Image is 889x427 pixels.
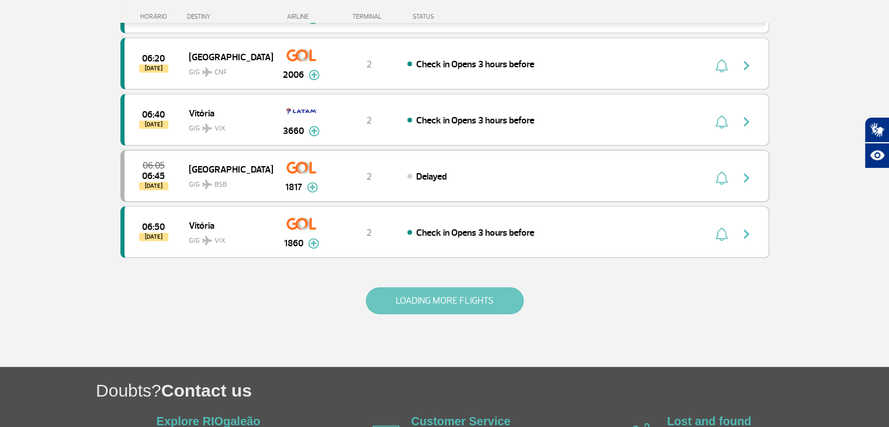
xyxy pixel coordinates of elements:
img: seta-direita-painel-voo.svg [739,171,753,185]
span: 2025-09-25 06:45:00 [142,172,165,180]
span: GIG [189,117,264,134]
button: Abrir recursos assistivos. [864,143,889,168]
span: [DATE] [139,120,168,129]
span: [GEOGRAPHIC_DATA] [189,49,264,64]
button: LOADING MORE FLIGHTS [366,287,524,314]
span: [DATE] [139,64,168,73]
img: seta-direita-painel-voo.svg [739,58,753,73]
div: HORÁRIO [124,13,188,20]
span: 2025-09-25 06:05:00 [143,161,165,170]
img: sino-painel-voo.svg [715,227,728,241]
img: destiny_airplane.svg [202,236,212,245]
span: VIX [215,123,226,134]
img: mais-info-painel-voo.svg [309,126,320,136]
img: destiny_airplane.svg [202,180,212,189]
img: mais-info-painel-voo.svg [308,238,319,249]
span: 2 [366,58,372,70]
img: mais-info-painel-voo.svg [307,182,318,192]
img: mais-info-painel-voo.svg [309,70,320,80]
span: Vitória [189,218,264,233]
span: BSB [215,180,227,190]
span: 3660 [283,124,304,138]
div: TERMINAL [331,13,407,20]
span: 2006 [283,68,304,82]
span: 2 [366,171,372,182]
span: Contact us [161,381,252,400]
span: VIX [215,236,226,246]
span: GIG [189,229,264,246]
span: 2 [366,227,372,239]
span: 1860 [284,236,303,250]
span: [GEOGRAPHIC_DATA] [189,161,264,177]
img: destiny_airplane.svg [202,123,212,133]
img: destiny_airplane.svg [202,67,212,77]
img: sino-painel-voo.svg [715,58,728,73]
span: Check in Opens 3 hours before [416,58,534,70]
div: STATUS [407,13,502,20]
div: AIRLINE [272,13,331,20]
span: Vitória [189,105,264,120]
button: Abrir tradutor de língua de sinais. [864,117,889,143]
span: CNF [215,67,227,78]
img: seta-direita-painel-voo.svg [739,115,753,129]
div: DESTINY [187,13,272,20]
img: sino-painel-voo.svg [715,171,728,185]
span: 2025-09-25 06:40:00 [142,111,165,119]
span: [DATE] [139,182,168,190]
span: [DATE] [139,233,168,241]
span: GIG [189,61,264,78]
span: Check in Opens 3 hours before [416,227,534,239]
span: 1817 [285,180,302,194]
span: Check in Opens 3 hours before [416,115,534,126]
img: sino-painel-voo.svg [715,115,728,129]
span: 2025-09-25 06:50:00 [142,223,165,231]
span: 2 [366,115,372,126]
img: seta-direita-painel-voo.svg [739,227,753,241]
div: Plugin de acessibilidade da Hand Talk. [864,117,889,168]
span: Delayed [416,171,447,182]
span: GIG [189,173,264,190]
h1: Doubts? [96,378,889,402]
span: 2025-09-25 06:20:00 [142,54,165,63]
